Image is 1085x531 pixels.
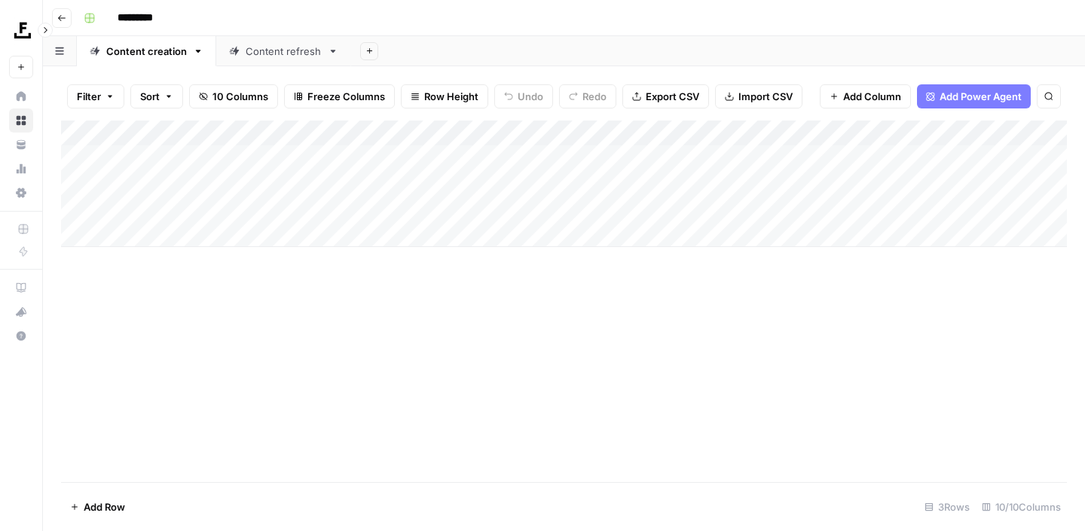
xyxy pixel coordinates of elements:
[67,84,124,108] button: Filter
[284,84,395,108] button: Freeze Columns
[307,89,385,104] span: Freeze Columns
[9,181,33,205] a: Settings
[9,300,33,324] button: What's new?
[9,133,33,157] a: Your Data
[424,89,478,104] span: Row Height
[582,89,607,104] span: Redo
[843,89,901,104] span: Add Column
[518,89,543,104] span: Undo
[246,44,322,59] div: Content refresh
[646,89,699,104] span: Export CSV
[130,84,183,108] button: Sort
[494,84,553,108] button: Undo
[401,84,488,108] button: Row Height
[559,84,616,108] button: Redo
[715,84,802,108] button: Import CSV
[106,44,187,59] div: Content creation
[918,495,976,519] div: 3 Rows
[9,17,36,44] img: Foundation Inc. Logo
[189,84,278,108] button: 10 Columns
[820,84,911,108] button: Add Column
[9,84,33,108] a: Home
[622,84,709,108] button: Export CSV
[10,301,32,323] div: What's new?
[61,495,134,519] button: Add Row
[9,108,33,133] a: Browse
[9,157,33,181] a: Usage
[140,89,160,104] span: Sort
[9,276,33,300] a: AirOps Academy
[84,499,125,514] span: Add Row
[917,84,1031,108] button: Add Power Agent
[212,89,268,104] span: 10 Columns
[9,12,33,50] button: Workspace: Foundation Inc.
[976,495,1067,519] div: 10/10 Columns
[77,89,101,104] span: Filter
[216,36,351,66] a: Content refresh
[9,324,33,348] button: Help + Support
[940,89,1022,104] span: Add Power Agent
[77,36,216,66] a: Content creation
[738,89,793,104] span: Import CSV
